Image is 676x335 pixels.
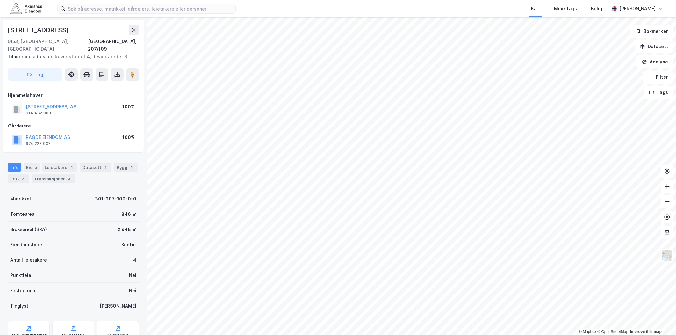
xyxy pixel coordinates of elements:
[644,304,676,335] div: Kontrollprogram for chat
[630,330,662,334] a: Improve this map
[129,272,136,279] div: Nei
[122,103,135,111] div: 100%
[8,53,134,61] div: Revierstredet 4, Revierstredet 6
[80,163,111,172] div: Datasett
[114,163,138,172] div: Bygg
[8,25,70,35] div: [STREET_ADDRESS]
[644,304,676,335] iframe: Chat Widget
[10,195,31,203] div: Matrikkel
[65,4,235,13] input: Søk på adresse, matrikkel, gårdeiere, leietakere eller personer
[122,134,135,141] div: 100%
[133,256,136,264] div: 4
[66,176,73,182] div: 3
[661,249,673,261] img: Z
[554,5,577,12] div: Mine Tags
[32,174,75,183] div: Transaksjoner
[121,241,136,249] div: Kontor
[8,68,62,81] button: Tag
[630,25,673,38] button: Bokmerker
[26,111,51,116] div: 914 462 983
[10,302,28,310] div: Tinglyst
[95,195,136,203] div: 301-207-109-0-0
[10,287,35,295] div: Festegrunn
[10,210,36,218] div: Tomteareal
[103,164,109,171] div: 1
[591,5,602,12] div: Bolig
[579,330,596,334] a: Mapbox
[121,210,136,218] div: 846 ㎡
[619,5,656,12] div: [PERSON_NAME]
[8,38,88,53] div: 0153, [GEOGRAPHIC_DATA], [GEOGRAPHIC_DATA]
[636,55,673,68] button: Analyse
[10,272,31,279] div: Punktleie
[8,174,29,183] div: ESG
[24,163,40,172] div: Eiere
[10,226,47,233] div: Bruksareal (BRA)
[88,38,139,53] div: [GEOGRAPHIC_DATA], 207/109
[8,122,139,130] div: Gårdeiere
[68,164,75,171] div: 4
[100,302,136,310] div: [PERSON_NAME]
[644,86,673,99] button: Tags
[20,176,26,182] div: 2
[10,241,42,249] div: Eiendomstype
[10,3,42,14] img: akershus-eiendom-logo.9091f326c980b4bce74ccdd9f866810c.svg
[597,330,628,334] a: OpenStreetMap
[8,91,139,99] div: Hjemmelshaver
[8,54,55,59] span: Tilhørende adresser:
[8,163,21,172] div: Info
[118,226,136,233] div: 2 948 ㎡
[26,141,51,146] div: 974 227 037
[635,40,673,53] button: Datasett
[129,164,135,171] div: 1
[10,256,47,264] div: Antall leietakere
[129,287,136,295] div: Nei
[531,5,540,12] div: Kart
[643,71,673,84] button: Filter
[42,163,77,172] div: Leietakere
